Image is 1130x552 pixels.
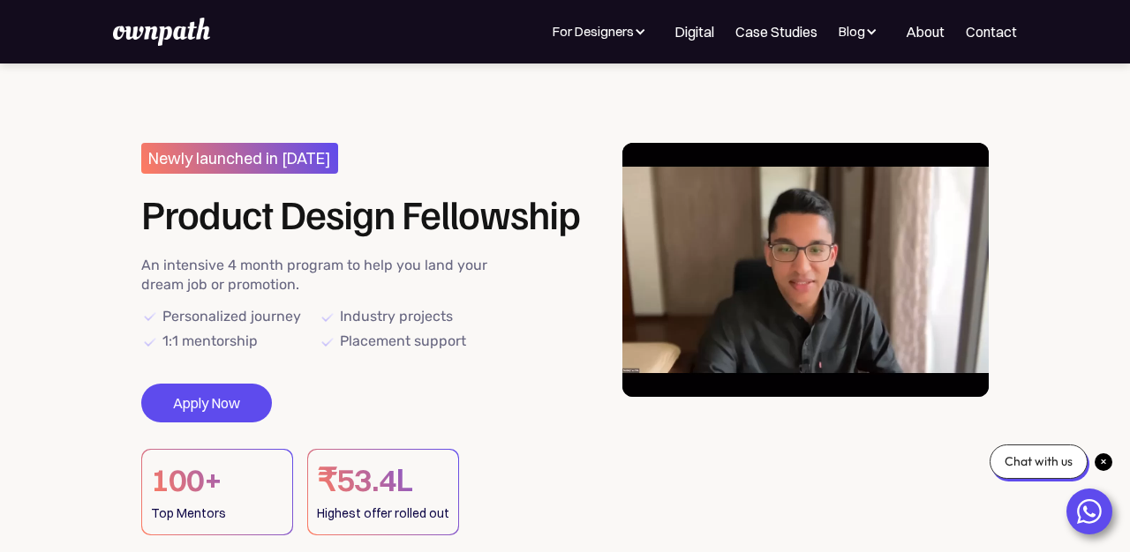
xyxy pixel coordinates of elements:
[317,501,449,526] div: Highest offer rolled out
[553,21,634,42] div: For Designers
[839,21,865,42] div: Blog
[735,21,817,42] a: Case Studies
[141,191,580,236] h1: Product Design Fellowship
[674,21,714,42] a: Digital
[340,329,466,354] div: Placement support
[141,143,338,174] h3: Newly launched in [DATE]
[151,501,283,526] div: Top Mentors
[553,21,653,42] div: For Designers
[340,304,453,329] div: Industry projects
[990,444,1088,479] div: Chat with us
[966,21,1017,42] a: Contact
[906,21,945,42] a: About
[162,304,301,329] div: Personalized journey
[141,256,508,295] div: An intensive 4 month program to help you land your dream job or promotion.
[839,21,885,42] div: Blog
[317,459,449,502] h1: ₹53.4L
[141,384,272,422] a: Apply Now
[162,329,258,354] div: 1:1 mentorship
[151,459,283,502] h1: 100+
